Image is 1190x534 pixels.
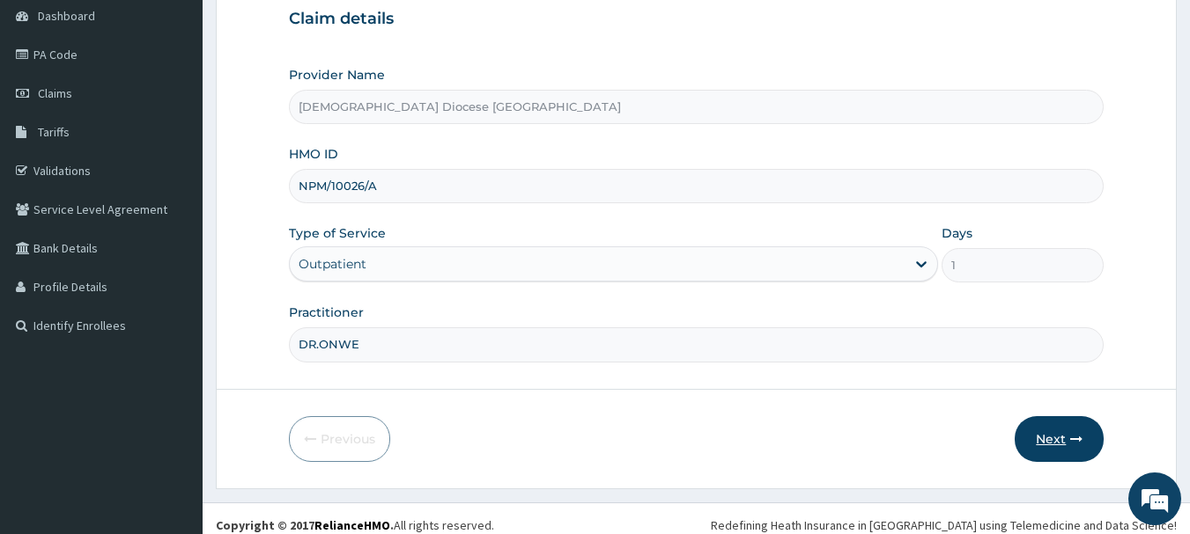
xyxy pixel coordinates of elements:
button: Previous [289,416,390,462]
label: Practitioner [289,304,364,321]
strong: Copyright © 2017 . [216,517,394,533]
input: Enter Name [289,327,1105,362]
label: Type of Service [289,224,386,242]
div: Chat with us now [92,99,296,121]
div: Outpatient [299,255,366,273]
div: Redefining Heath Insurance in [GEOGRAPHIC_DATA] using Telemedicine and Data Science! [711,516,1177,534]
span: We're online! [102,157,243,334]
button: Next [1015,416,1104,462]
span: Claims [38,85,72,101]
input: Enter HMO ID [289,169,1105,203]
h3: Claim details [289,10,1105,29]
label: Provider Name [289,66,385,84]
textarea: Type your message and hit 'Enter' [9,351,336,413]
span: Dashboard [38,8,95,24]
span: Tariffs [38,124,70,140]
label: Days [942,224,972,242]
div: Minimize live chat window [289,9,331,51]
label: HMO ID [289,145,338,163]
img: d_794563401_company_1708531726252_794563401 [33,88,71,132]
a: RelianceHMO [314,517,390,533]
